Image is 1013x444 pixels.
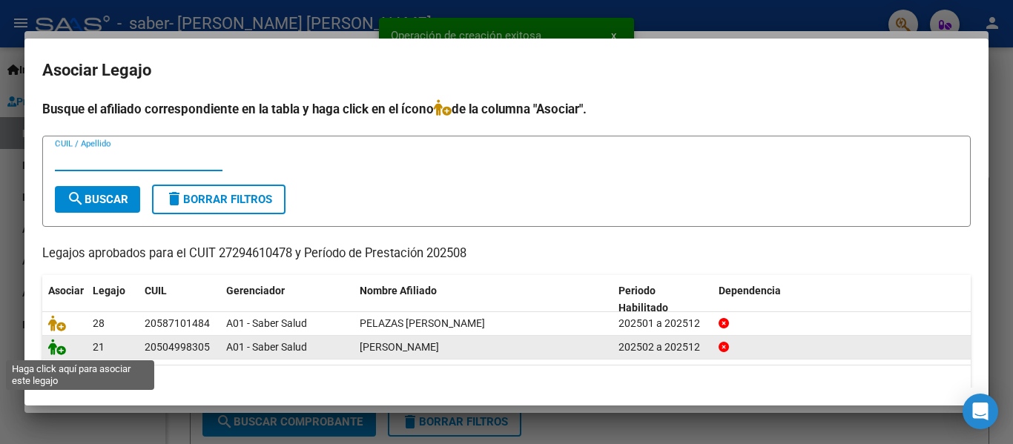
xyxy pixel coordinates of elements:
span: CUIL [145,285,167,296]
mat-icon: delete [165,190,183,208]
div: 202501 a 202512 [618,315,707,332]
span: Buscar [67,193,128,206]
datatable-header-cell: CUIL [139,275,220,324]
div: 2 registros [42,365,971,402]
span: ORTIZ LUCIANO [360,341,439,353]
span: Asociar [48,285,84,296]
div: 20587101484 [145,315,210,332]
p: Legajos aprobados para el CUIT 27294610478 y Período de Prestación 202508 [42,245,971,263]
span: A01 - Saber Salud [226,317,307,329]
span: 28 [93,317,105,329]
h2: Asociar Legajo [42,56,971,85]
datatable-header-cell: Periodo Habilitado [613,275,713,324]
span: A01 - Saber Salud [226,341,307,353]
button: Buscar [55,186,140,213]
button: Borrar Filtros [152,185,286,214]
span: Borrar Filtros [165,193,272,206]
mat-icon: search [67,190,85,208]
span: Dependencia [719,285,781,296]
span: 21 [93,341,105,353]
span: Periodo Habilitado [618,285,668,314]
div: 202502 a 202512 [618,339,707,356]
datatable-header-cell: Legajo [87,275,139,324]
div: 20504998305 [145,339,210,356]
span: Gerenciador [226,285,285,296]
h4: Busque el afiliado correspondiente en la tabla y haga click en el ícono de la columna "Asociar". [42,99,971,119]
datatable-header-cell: Asociar [42,275,87,324]
span: Nombre Afiliado [360,285,437,296]
div: Open Intercom Messenger [963,394,998,429]
datatable-header-cell: Dependencia [713,275,971,324]
span: Legajo [93,285,125,296]
datatable-header-cell: Gerenciador [220,275,354,324]
datatable-header-cell: Nombre Afiliado [354,275,613,324]
span: PELAZAS LITARDO SIMON [360,317,485,329]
